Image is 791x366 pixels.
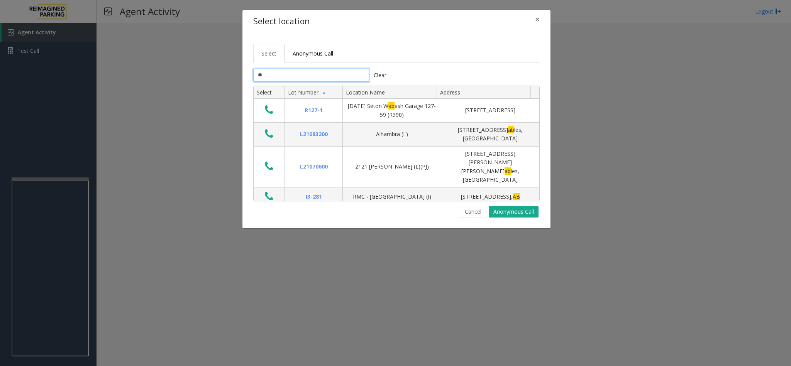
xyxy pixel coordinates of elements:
div: Data table [254,86,539,201]
th: Select [254,86,285,99]
div: L21083200 [290,130,338,138]
ul: Tabs [253,44,540,63]
div: R127-1 [290,106,338,115]
span: Sortable [321,89,327,95]
div: L21070600 [290,162,338,171]
button: Close [530,10,545,29]
span: ab [508,126,514,133]
button: Clear [369,69,391,82]
div: 2121 [PERSON_NAME] (L)(PJ) [347,162,436,171]
div: [STREET_ADDRESS], [446,192,535,201]
div: I3-281 [290,192,338,201]
h4: Select location [253,15,310,28]
span: ab [388,102,395,110]
div: [STREET_ADDRESS] [446,106,535,115]
div: [DATE] Seton W ash Garage 127-59 (R390) [347,102,436,119]
span: Address [440,89,460,96]
span: Lot Number [288,89,318,96]
span: Anonymous Call [293,50,333,57]
div: Alhambra (L) [347,130,436,138]
div: [STREET_ADDRESS] les, [GEOGRAPHIC_DATA] [446,126,535,143]
button: Anonymous Call [489,206,539,218]
span: ab [505,167,511,175]
div: [STREET_ADDRESS][PERSON_NAME][PERSON_NAME] les, [GEOGRAPHIC_DATA] [446,150,535,184]
button: Cancel [460,206,486,218]
span: × [535,14,540,25]
span: AB [513,193,520,200]
span: Location Name [346,89,385,96]
span: Select [261,50,276,57]
div: RMC - [GEOGRAPHIC_DATA] (I) [347,192,436,201]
